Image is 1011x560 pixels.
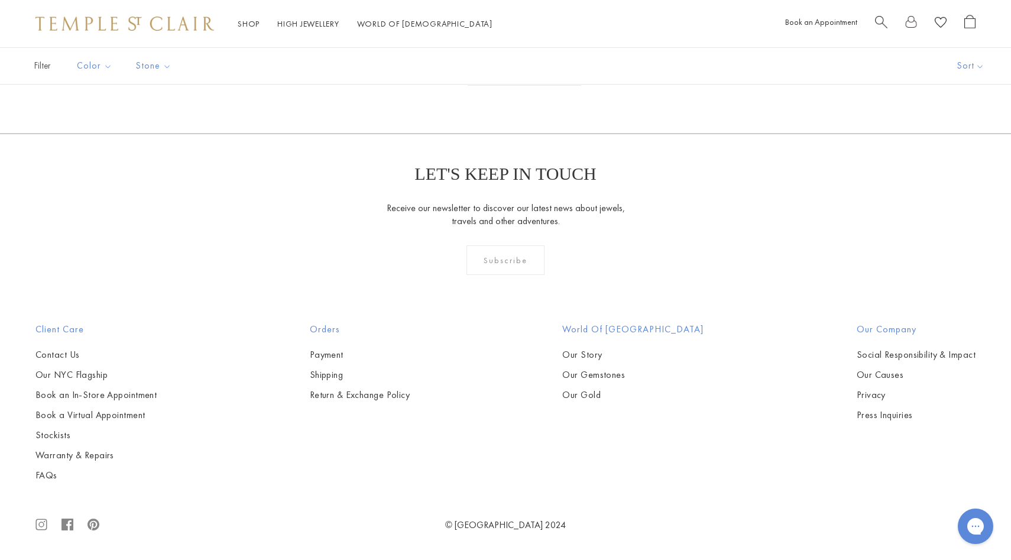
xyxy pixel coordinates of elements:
h2: World of [GEOGRAPHIC_DATA] [562,322,704,336]
p: LET'S KEEP IN TOUCH [414,164,596,184]
a: Search [875,15,887,33]
a: World of [DEMOGRAPHIC_DATA]World of [DEMOGRAPHIC_DATA] [357,18,492,29]
button: Stone [127,53,180,79]
a: Book a Virtual Appointment [35,409,157,422]
a: Privacy [857,389,976,402]
h2: Our Company [857,322,976,336]
a: ShopShop [238,18,260,29]
a: Our NYC Flagship [35,368,157,381]
a: Book an Appointment [785,17,857,27]
a: Warranty & Repairs [35,449,157,462]
a: Press Inquiries [857,409,976,422]
button: Color [68,53,121,79]
a: Our Causes [857,368,976,381]
a: Return & Exchange Policy [310,389,410,402]
div: Subscribe [466,245,545,275]
a: Our Gemstones [562,368,704,381]
a: Payment [310,348,410,361]
a: View Wishlist [935,15,947,33]
p: Receive our newsletter to discover our latest news about jewels, travels and other adventures. [386,202,626,228]
a: Social Responsibility & Impact [857,348,976,361]
nav: Main navigation [238,17,492,31]
a: Our Gold [562,389,704,402]
a: © [GEOGRAPHIC_DATA] 2024 [445,519,566,531]
a: Book an In-Store Appointment [35,389,157,402]
iframe: Gorgias live chat messenger [952,504,999,548]
span: Stone [130,59,180,73]
img: Temple St. Clair [35,17,214,31]
a: Stockists [35,429,157,442]
a: Contact Us [35,348,157,361]
a: Open Shopping Bag [964,15,976,33]
h2: Client Care [35,322,157,336]
a: FAQs [35,469,157,482]
span: Color [71,59,121,73]
a: Shipping [310,368,410,381]
a: Our Story [562,348,704,361]
button: Show sort by [931,48,1011,84]
h2: Orders [310,322,410,336]
a: High JewelleryHigh Jewellery [277,18,339,29]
